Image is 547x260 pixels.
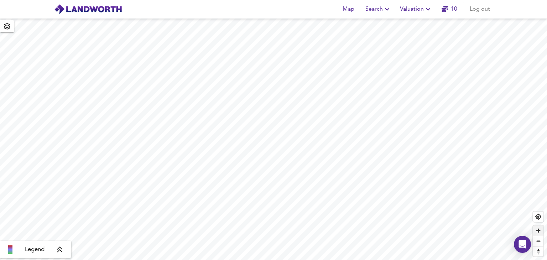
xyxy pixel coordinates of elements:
button: Zoom out [533,236,543,246]
span: Valuation [400,4,432,14]
img: logo [54,4,122,15]
button: Log out [467,2,493,16]
button: 10 [438,2,461,16]
span: Legend [25,245,45,254]
span: Map [340,4,357,14]
a: 10 [442,4,457,14]
button: Reset bearing to north [533,246,543,256]
button: Map [337,2,360,16]
div: Open Intercom Messenger [514,236,531,253]
span: Search [365,4,391,14]
span: Log out [470,4,490,14]
button: Search [363,2,394,16]
button: Zoom in [533,225,543,236]
button: Find my location [533,212,543,222]
button: Valuation [397,2,435,16]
